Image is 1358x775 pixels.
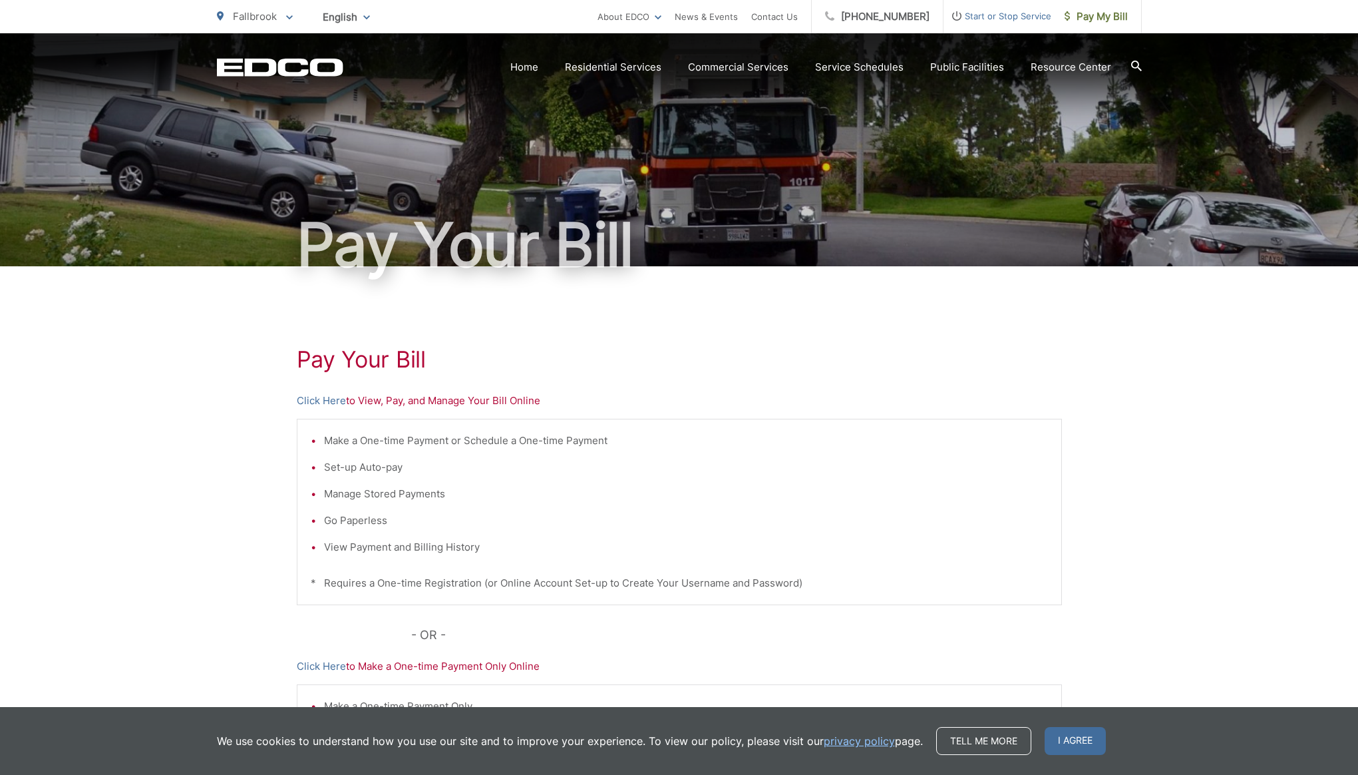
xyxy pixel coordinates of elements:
[324,459,1048,475] li: Set-up Auto-pay
[313,5,380,29] span: English
[1108,379,1348,775] iframe: To enrich screen reader interactions, please activate Accessibility in Grammarly extension settings
[297,393,346,409] a: Click Here
[675,9,738,25] a: News & Events
[1031,59,1111,75] a: Resource Center
[311,575,1048,591] p: * Requires a One-time Registration (or Online Account Set-up to Create Your Username and Password)
[233,10,277,23] span: Fallbrook
[688,59,788,75] a: Commercial Services
[1045,727,1106,755] span: I agree
[217,212,1142,278] h1: Pay Your Bill
[324,539,1048,555] li: View Payment and Billing History
[751,9,798,25] a: Contact Us
[297,658,346,674] a: Click Here
[824,733,895,749] a: privacy policy
[297,393,1062,409] p: to View, Pay, and Manage Your Bill Online
[324,433,1048,449] li: Make a One-time Payment or Schedule a One-time Payment
[324,698,1048,714] li: Make a One-time Payment Only
[930,59,1004,75] a: Public Facilities
[324,513,1048,529] li: Go Paperless
[297,658,1062,674] p: to Make a One-time Payment Only Online
[217,58,343,77] a: EDCD logo. Return to the homepage.
[1065,9,1128,25] span: Pay My Bill
[510,59,538,75] a: Home
[565,59,661,75] a: Residential Services
[297,346,1062,373] h1: Pay Your Bill
[597,9,661,25] a: About EDCO
[815,59,904,75] a: Service Schedules
[324,486,1048,502] li: Manage Stored Payments
[936,727,1031,755] a: Tell me more
[217,733,923,749] p: We use cookies to understand how you use our site and to improve your experience. To view our pol...
[411,625,1062,645] p: - OR -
